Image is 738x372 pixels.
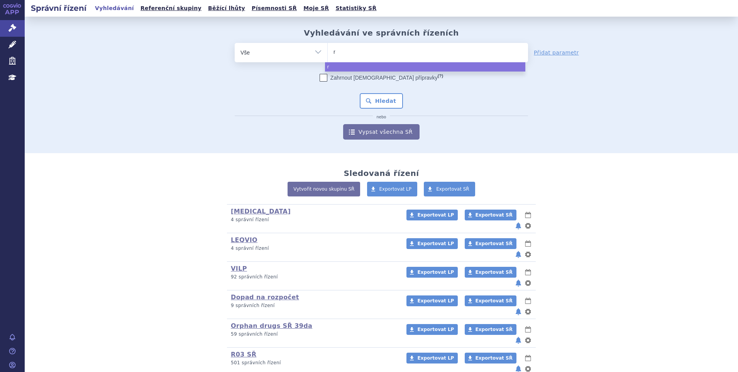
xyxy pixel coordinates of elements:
[304,28,459,38] h2: Vyhledávání ve správních řízeních
[515,307,522,316] button: notifikace
[476,327,513,332] span: Exportovat SŘ
[476,355,513,361] span: Exportovat SŘ
[288,182,360,196] a: Vytvořit novou skupinu SŘ
[373,115,390,119] i: nebo
[534,49,579,56] a: Přidat parametr
[231,360,396,366] p: 501 správních řízení
[231,208,291,215] a: [MEDICAL_DATA]
[231,331,396,338] p: 59 správních řízení
[524,278,532,288] button: nastavení
[138,3,204,14] a: Referenční skupiny
[417,327,454,332] span: Exportovat LP
[465,267,516,278] a: Exportovat SŘ
[476,270,513,275] span: Exportovat SŘ
[379,186,412,192] span: Exportovat LP
[476,241,513,246] span: Exportovat SŘ
[515,278,522,288] button: notifikace
[406,353,458,363] a: Exportovat LP
[524,307,532,316] button: nastavení
[406,267,458,278] a: Exportovat LP
[206,3,247,14] a: Běžící lhůty
[406,324,458,335] a: Exportovat LP
[524,239,532,248] button: lhůty
[231,302,396,309] p: 9 správních řízení
[524,296,532,305] button: lhůty
[343,124,420,140] a: Vypsat všechna SŘ
[406,295,458,306] a: Exportovat LP
[406,238,458,249] a: Exportovat LP
[524,325,532,334] button: lhůty
[231,236,257,244] a: LEQVIO
[333,3,379,14] a: Statistiky SŘ
[465,210,516,220] a: Exportovat SŘ
[524,268,532,277] button: lhůty
[515,250,522,259] button: notifikace
[325,62,525,72] li: r
[360,93,403,109] button: Hledat
[417,355,454,361] span: Exportovat LP
[417,270,454,275] span: Exportovat LP
[424,182,475,196] a: Exportovat SŘ
[476,298,513,304] span: Exportovat SŘ
[231,294,299,301] a: Dopad na rozpočet
[301,3,331,14] a: Moje SŘ
[231,274,396,280] p: 92 správních řízení
[436,186,469,192] span: Exportovat SŘ
[465,295,516,306] a: Exportovat SŘ
[406,210,458,220] a: Exportovat LP
[231,245,396,252] p: 4 správní řízení
[465,353,516,363] a: Exportovat SŘ
[417,298,454,304] span: Exportovat LP
[417,241,454,246] span: Exportovat LP
[344,169,419,178] h2: Sledovaná řízení
[25,3,93,14] h2: Správní řízení
[476,212,513,218] span: Exportovat SŘ
[524,221,532,230] button: nastavení
[515,336,522,345] button: notifikace
[524,353,532,363] button: lhůty
[465,238,516,249] a: Exportovat SŘ
[231,322,312,329] a: Orphan drugs SŘ 39da
[465,324,516,335] a: Exportovat SŘ
[438,73,443,78] abbr: (?)
[231,351,256,358] a: R03 SŘ
[367,182,418,196] a: Exportovat LP
[524,250,532,259] button: nastavení
[524,210,532,220] button: lhůty
[417,212,454,218] span: Exportovat LP
[515,221,522,230] button: notifikace
[231,217,396,223] p: 4 správní řízení
[524,336,532,345] button: nastavení
[249,3,299,14] a: Písemnosti SŘ
[93,3,136,14] a: Vyhledávání
[320,74,443,82] label: Zahrnout [DEMOGRAPHIC_DATA] přípravky
[231,265,247,272] a: VILP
